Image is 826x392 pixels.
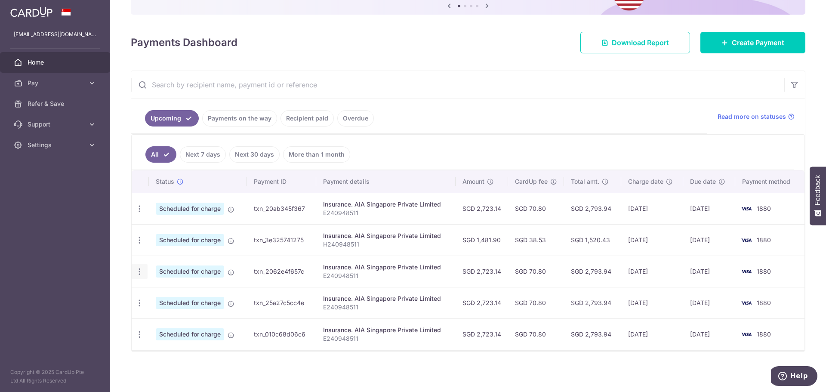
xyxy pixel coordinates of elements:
span: Scheduled for charge [156,328,224,340]
td: [DATE] [683,287,735,318]
span: 1880 [757,268,771,275]
img: Bank Card [738,204,755,214]
span: Charge date [628,177,663,186]
div: Insurance. AIA Singapore Private Limited [323,263,449,272]
img: CardUp [10,7,52,17]
td: SGD 1,481.90 [456,224,508,256]
a: Next 7 days [180,146,226,163]
span: 1880 [757,330,771,338]
img: Bank Card [738,329,755,340]
img: Bank Card [738,298,755,308]
span: Refer & Save [28,99,84,108]
span: Settings [28,141,84,149]
span: 1880 [757,299,771,306]
a: All [145,146,176,163]
p: E240948511 [323,334,449,343]
a: Next 30 days [229,146,280,163]
p: [EMAIL_ADDRESS][DOMAIN_NAME] [14,30,96,39]
td: [DATE] [621,287,683,318]
span: Scheduled for charge [156,265,224,278]
td: txn_25a27c5cc4e [247,287,316,318]
input: Search by recipient name, payment id or reference [131,71,784,99]
img: Bank Card [738,235,755,245]
td: SGD 2,723.14 [456,287,508,318]
div: Insurance. AIA Singapore Private Limited [323,326,449,334]
td: [DATE] [621,318,683,350]
span: Due date [690,177,716,186]
td: [DATE] [683,256,735,287]
td: [DATE] [683,193,735,224]
h4: Payments Dashboard [131,35,237,50]
iframe: Opens a widget where you can find more information [771,366,817,388]
span: Home [28,58,84,67]
td: txn_20ab345f367 [247,193,316,224]
a: Download Report [580,32,690,53]
td: SGD 38.53 [508,224,564,256]
p: H240948511 [323,240,449,249]
th: Payment ID [247,170,316,193]
a: Upcoming [145,110,199,127]
p: E240948511 [323,272,449,280]
span: Feedback [814,175,822,205]
td: [DATE] [683,224,735,256]
p: E240948511 [323,303,449,312]
a: Recipient paid [280,110,334,127]
td: SGD 70.80 [508,256,564,287]
td: SGD 1,520.43 [564,224,621,256]
td: [DATE] [621,256,683,287]
span: CardUp fee [515,177,548,186]
p: E240948511 [323,209,449,217]
a: Create Payment [700,32,805,53]
th: Payment method [735,170,804,193]
img: Bank Card [738,266,755,277]
td: [DATE] [683,318,735,350]
span: Scheduled for charge [156,297,224,309]
td: SGD 2,793.94 [564,256,621,287]
div: Insurance. AIA Singapore Private Limited [323,231,449,240]
td: SGD 2,723.14 [456,256,508,287]
span: Create Payment [732,37,784,48]
div: Insurance. AIA Singapore Private Limited [323,294,449,303]
span: 1880 [757,205,771,212]
a: Read more on statuses [718,112,795,121]
span: Read more on statuses [718,112,786,121]
td: SGD 2,793.94 [564,287,621,318]
td: txn_3e325741275 [247,224,316,256]
td: [DATE] [621,193,683,224]
span: Amount [462,177,484,186]
button: Feedback - Show survey [810,167,826,225]
td: SGD 2,793.94 [564,193,621,224]
td: SGD 2,723.14 [456,193,508,224]
a: More than 1 month [283,146,350,163]
a: Payments on the way [202,110,277,127]
td: SGD 2,723.14 [456,318,508,350]
a: Overdue [337,110,374,127]
span: Support [28,120,84,129]
span: Total amt. [571,177,599,186]
div: Insurance. AIA Singapore Private Limited [323,200,449,209]
span: Pay [28,79,84,87]
td: SGD 70.80 [508,318,564,350]
span: 1880 [757,236,771,244]
td: SGD 70.80 [508,287,564,318]
td: SGD 70.80 [508,193,564,224]
span: Scheduled for charge [156,234,224,246]
span: Scheduled for charge [156,203,224,215]
span: Status [156,177,174,186]
span: Download Report [612,37,669,48]
td: [DATE] [621,224,683,256]
td: SGD 2,793.94 [564,318,621,350]
th: Payment details [316,170,456,193]
td: txn_2062e4f657c [247,256,316,287]
td: txn_010c68d06c6 [247,318,316,350]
